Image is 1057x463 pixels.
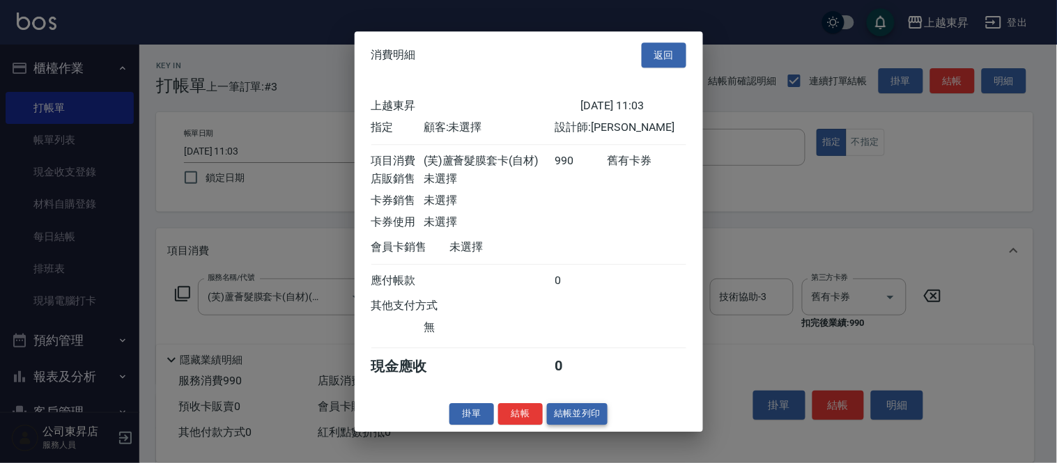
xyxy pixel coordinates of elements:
[555,120,686,135] div: 設計師: [PERSON_NAME]
[371,48,416,62] span: 消費明細
[424,194,555,208] div: 未選擇
[642,42,686,68] button: 返回
[449,403,494,425] button: 掛單
[371,194,424,208] div: 卡券銷售
[371,215,424,230] div: 卡券使用
[371,154,424,168] div: 項目消費
[547,403,608,425] button: 結帳並列印
[371,120,424,135] div: 指定
[371,172,424,187] div: 店販銷售
[555,274,607,288] div: 0
[450,240,581,255] div: 未選擇
[424,120,555,135] div: 顧客: 未選擇
[371,357,450,376] div: 現金應收
[371,99,581,113] div: 上越東昇
[581,99,686,113] div: [DATE] 11:03
[371,240,450,255] div: 會員卡銷售
[371,299,477,313] div: 其他支付方式
[555,357,607,376] div: 0
[498,403,543,425] button: 結帳
[424,215,555,230] div: 未選擇
[607,154,686,168] div: 舊有卡券
[555,154,607,168] div: 990
[424,172,555,187] div: 未選擇
[424,320,555,335] div: 無
[424,154,555,168] div: (芙)蘆薈髮膜套卡(自材)
[371,274,424,288] div: 應付帳款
